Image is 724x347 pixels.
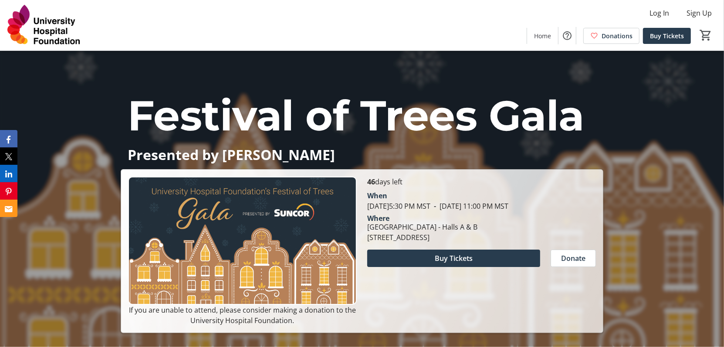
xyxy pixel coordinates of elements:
span: Sign Up [687,8,712,18]
span: Donations [602,31,633,40]
p: days left [367,177,596,187]
span: [DATE] 5:30 PM MST [367,201,430,211]
span: - [430,201,440,211]
span: Festival of Trees Gala [128,90,584,141]
span: Buy Tickets [435,253,473,264]
button: Cart [698,27,714,43]
button: Donate [551,250,596,267]
p: If you are unable to attend, please consider making a donation to the University Hospital Foundat... [128,305,357,326]
button: Log In [643,6,676,20]
div: [GEOGRAPHIC_DATA] - Halls A & B [367,222,477,232]
img: Campaign CTA Media Photo [128,177,357,305]
span: Donate [561,253,585,264]
span: 46 [367,177,375,187]
img: University Hospital Foundation's Logo [5,3,83,47]
div: When [367,190,387,201]
button: Buy Tickets [367,250,540,267]
span: Home [534,31,551,40]
p: Presented by [PERSON_NAME] [128,147,596,162]
div: Where [367,215,389,222]
span: Buy Tickets [650,31,684,40]
span: [DATE] 11:00 PM MST [430,201,508,211]
button: Help [558,27,576,44]
a: Buy Tickets [643,28,691,44]
span: Log In [650,8,669,18]
a: Donations [583,28,639,44]
div: [STREET_ADDRESS] [367,232,477,243]
a: Home [527,28,558,44]
button: Sign Up [680,6,719,20]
